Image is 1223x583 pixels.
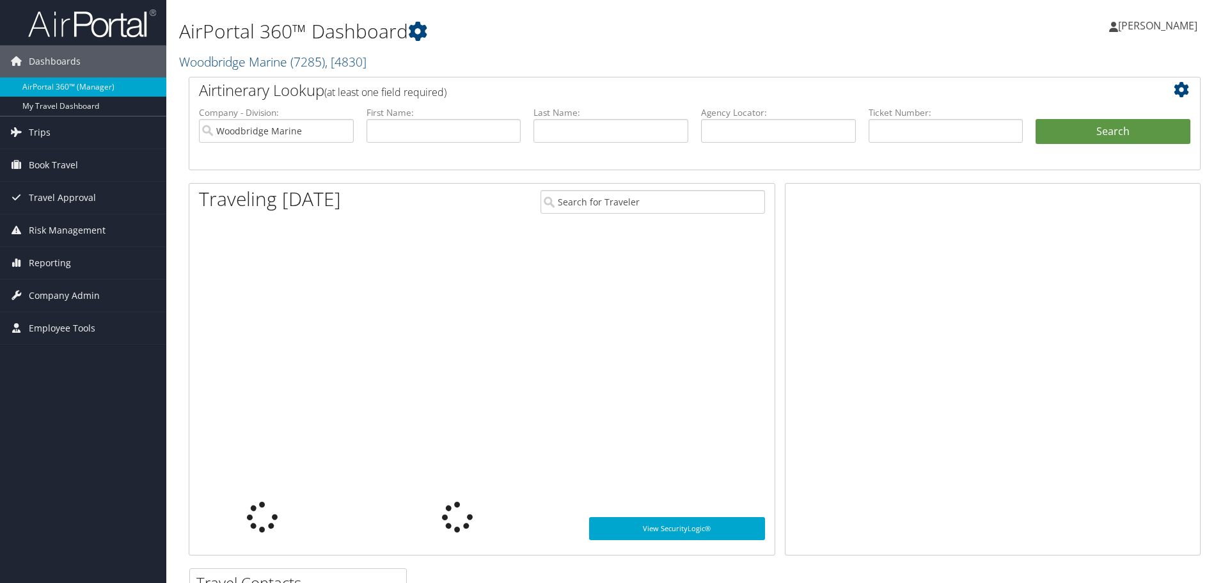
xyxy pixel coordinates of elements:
[29,45,81,77] span: Dashboards
[290,53,325,70] span: ( 7285 )
[179,53,367,70] a: Woodbridge Marine
[324,85,446,99] span: (at least one field required)
[701,106,856,119] label: Agency Locator:
[589,517,765,540] a: View SecurityLogic®
[29,214,106,246] span: Risk Management
[29,312,95,344] span: Employee Tools
[1109,6,1210,45] a: [PERSON_NAME]
[29,116,51,148] span: Trips
[199,106,354,119] label: Company - Division:
[199,79,1106,101] h2: Airtinerary Lookup
[29,149,78,181] span: Book Travel
[533,106,688,119] label: Last Name:
[869,106,1023,119] label: Ticket Number:
[29,247,71,279] span: Reporting
[1118,19,1197,33] span: [PERSON_NAME]
[29,280,100,312] span: Company Admin
[29,182,96,214] span: Travel Approval
[1036,119,1190,145] button: Search
[367,106,521,119] label: First Name:
[325,53,367,70] span: , [ 4830 ]
[540,190,765,214] input: Search for Traveler
[179,18,867,45] h1: AirPortal 360™ Dashboard
[199,186,341,212] h1: Traveling [DATE]
[28,8,156,38] img: airportal-logo.png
